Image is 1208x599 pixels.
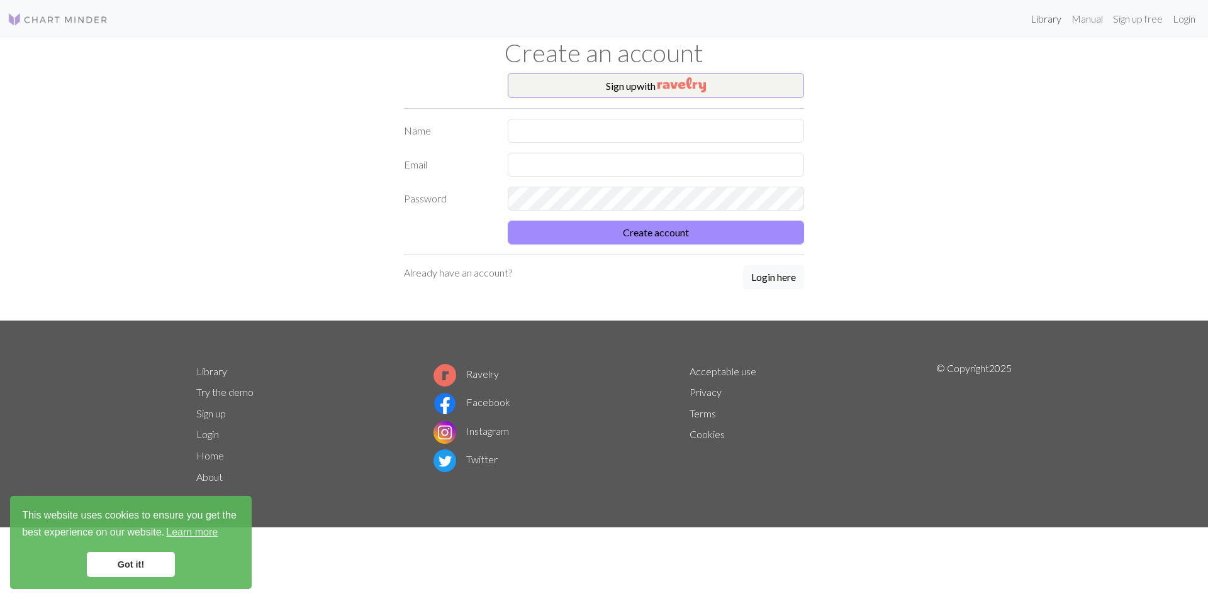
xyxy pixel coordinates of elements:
a: Sign up [196,407,226,419]
a: Login here [743,265,804,290]
a: Login [1168,6,1200,31]
a: About [196,471,223,483]
a: Login [196,428,219,440]
label: Password [396,187,500,211]
a: Acceptable use [690,365,756,377]
a: learn more about cookies [164,523,220,542]
img: Instagram logo [433,421,456,444]
a: Library [196,365,227,377]
div: cookieconsent [10,496,252,589]
a: Terms [690,407,716,419]
button: Create account [508,221,804,245]
a: Sign up free [1108,6,1168,31]
img: Facebook logo [433,392,456,415]
a: Cookies [690,428,725,440]
a: Try the demo [196,386,254,398]
button: Sign upwith [508,73,804,98]
a: Instagram [433,425,509,437]
h1: Create an account [189,38,1019,68]
a: Privacy [690,386,722,398]
span: This website uses cookies to ensure you get the best experience on our website. [22,508,240,542]
p: Already have an account? [404,265,512,280]
p: © Copyright 2025 [936,361,1012,488]
a: Ravelry [433,368,499,380]
a: Library [1026,6,1066,31]
button: Login here [743,265,804,289]
img: Twitter logo [433,449,456,472]
label: Email [396,153,500,177]
a: Twitter [433,453,498,465]
a: dismiss cookie message [87,552,175,577]
img: Logo [8,12,108,27]
a: Manual [1066,6,1108,31]
label: Name [396,119,500,143]
img: Ravelry logo [433,364,456,387]
a: Home [196,449,224,461]
img: Ravelry [657,77,706,92]
a: Facebook [433,396,510,408]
